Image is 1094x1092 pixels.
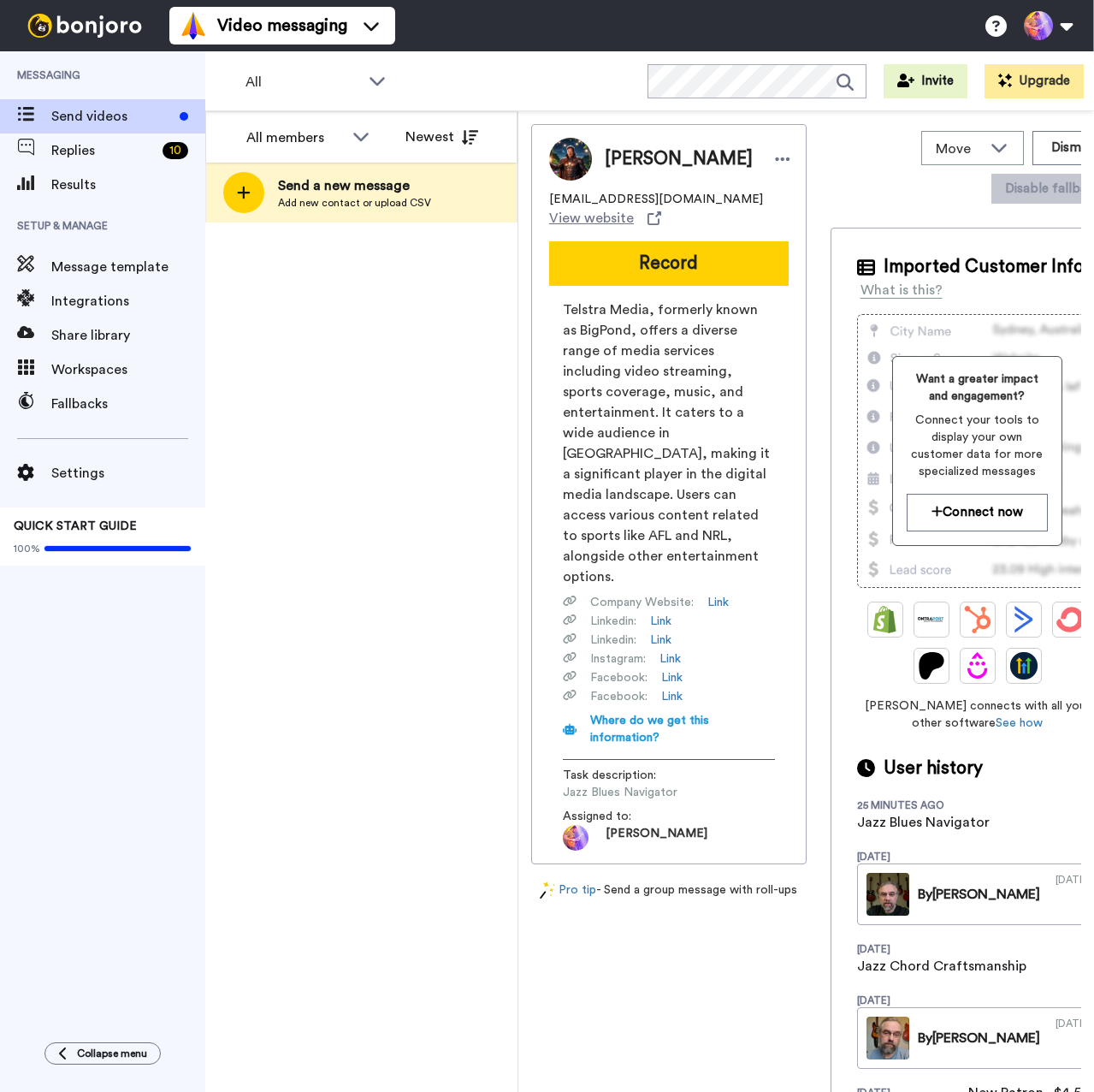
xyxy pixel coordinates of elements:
span: All [245,72,360,92]
img: f7e3b548-0e56-42e8-b479-8d1b5f1a550c-thumb.jpg [866,1017,909,1059]
a: Link [661,669,683,686]
span: Send videos [51,106,173,127]
img: Shopify [872,606,899,633]
span: QUICK START GUIDE [14,520,137,532]
button: Newest [393,120,491,154]
img: ConvertKit [1056,606,1084,633]
div: [DATE] [857,850,968,864]
span: Settings [51,463,205,484]
span: 100% [14,542,40,555]
img: bj-logo-header-white.svg [21,14,149,38]
div: All members [246,128,344,148]
span: Message template [51,257,205,277]
img: Drip [964,652,991,680]
span: Want a greater impact and engagement? [907,371,1047,405]
span: Send a new message [278,175,431,196]
a: View website [549,208,661,228]
img: Ontraport [918,606,945,633]
span: User history [884,756,983,781]
img: GoHighLevel [1010,652,1038,680]
img: Hubspot [964,606,991,633]
span: Integrations [51,291,205,312]
span: Collapse menu [77,1047,147,1060]
span: Imported Customer Info [884,254,1084,280]
span: Jazz Blues Navigator [563,784,725,801]
span: Facebook : [590,669,648,686]
div: 10 [163,142,188,159]
a: See how [996,717,1043,729]
div: [DATE] [1056,1017,1089,1059]
span: Add new contact or upload CSV [278,196,431,210]
span: [PERSON_NAME] [606,825,707,851]
img: Patreon [918,652,945,680]
span: Instagram : [590,650,646,668]
button: Collapse menu [44,1042,161,1065]
a: Link [650,632,671,649]
div: By [PERSON_NAME] [918,1028,1040,1048]
span: Results [51,175,205,195]
a: Link [650,613,671,630]
button: Connect now [907,494,1047,531]
span: [PERSON_NAME] [605,146,753,172]
span: Linkedin : [590,632,636,649]
a: Pro tip [540,881,596,899]
span: Linkedin : [590,613,636,630]
div: By [PERSON_NAME] [918,884,1040,905]
span: Task description : [563,767,683,784]
div: Jazz Chord Craftsmanship [857,956,1026,976]
span: Workspaces [51,359,205,380]
img: vm-color.svg [180,12,207,39]
span: Assigned to: [563,808,683,825]
span: Move [936,139,982,159]
img: ActiveCampaign [1010,606,1038,633]
a: Link [659,650,681,668]
span: Company Website : [590,594,694,611]
button: Record [549,241,789,286]
div: 25 minutes ago [857,798,968,812]
img: Image of Grahame Miller [549,138,592,181]
div: - Send a group message with roll-ups [531,881,807,899]
span: Fallbacks [51,394,205,414]
span: Telstra Media, formerly known as BigPond, offers a diverse range of media services including vide... [563,300,775,587]
div: Jazz Blues Navigator [857,812,990,833]
span: Replies [51,140,156,161]
span: Video messaging [217,14,347,38]
span: [EMAIL_ADDRESS][DOMAIN_NAME] [549,191,763,208]
button: Invite [884,64,967,98]
div: [DATE] [1056,873,1089,916]
div: [DATE] [857,994,968,1007]
button: Upgrade [985,64,1084,98]
img: magic-wand.svg [540,881,555,899]
span: Share library [51,325,205,346]
a: Link [707,594,729,611]
img: 6eaee40a-291b-46eb-97dc-8c54f5294cdd-thumb.jpg [866,873,909,916]
a: Link [661,688,683,705]
span: Connect your tools to display your own customer data for more specialized messages [907,412,1047,480]
span: View website [549,208,634,228]
span: Facebook : [590,688,648,705]
span: Where do we get this information? [590,715,709,744]
div: [DATE] [857,942,968,956]
div: What is this? [860,280,943,300]
img: photo.jpg [563,825,588,851]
